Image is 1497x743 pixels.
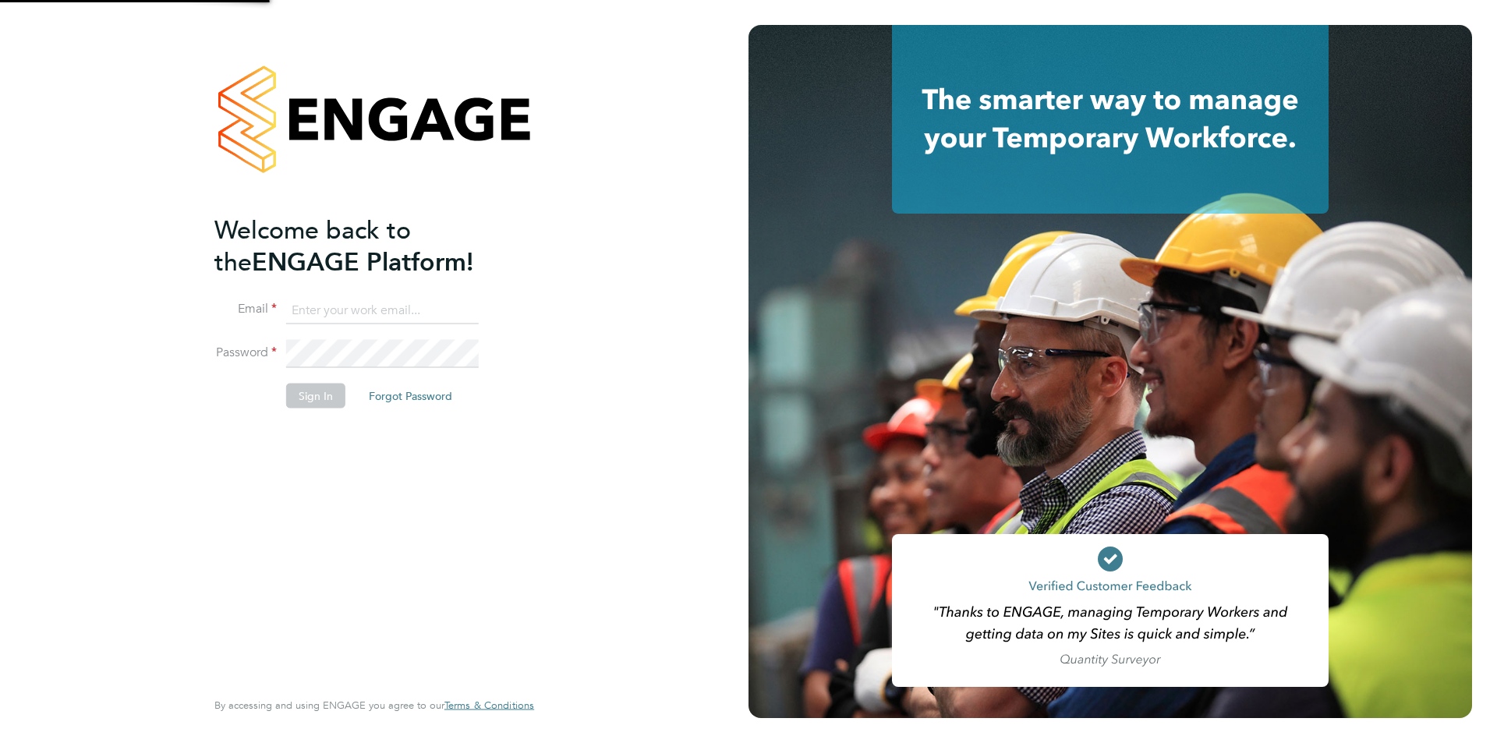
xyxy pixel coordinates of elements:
span: Terms & Conditions [444,699,534,712]
a: Terms & Conditions [444,699,534,712]
span: Welcome back to the [214,214,411,277]
label: Password [214,345,277,361]
button: Forgot Password [356,384,465,409]
input: Enter your work email... [286,296,479,324]
h2: ENGAGE Platform! [214,214,518,278]
span: By accessing and using ENGAGE you agree to our [214,699,534,712]
label: Email [214,301,277,317]
button: Sign In [286,384,345,409]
